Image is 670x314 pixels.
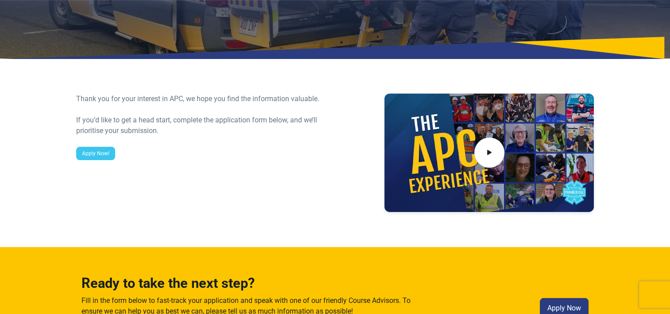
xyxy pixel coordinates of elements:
a: Apply Now! [76,147,115,160]
div: If you’d like to get a head start, complete the application form below, and we’ll prioritise your... [76,115,330,136]
h3: Ready to take the next step? [81,275,416,292]
div: Thank you for your interest in APC, we hope you find the information valuable. [76,94,330,104]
